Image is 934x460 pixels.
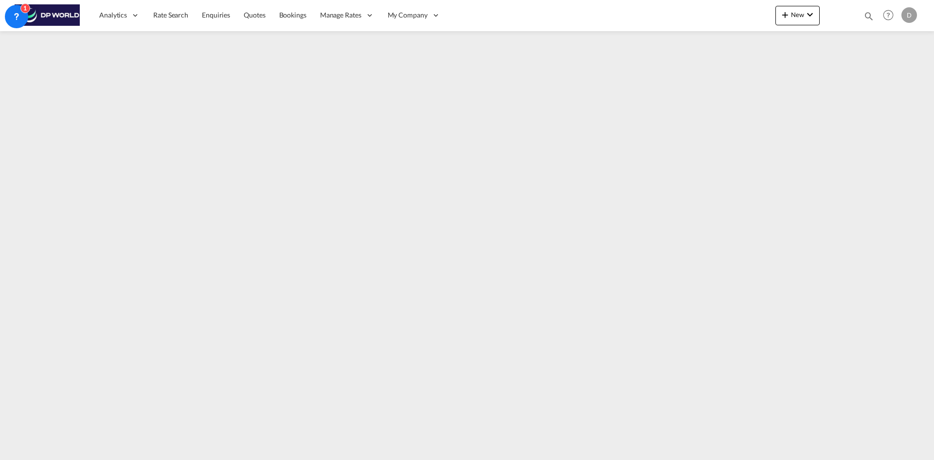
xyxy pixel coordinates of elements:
md-icon: icon-chevron-down [804,9,816,20]
div: Help [880,7,901,24]
div: D [901,7,917,23]
span: Enquiries [202,11,230,19]
span: My Company [388,10,428,20]
span: New [779,11,816,18]
span: Rate Search [153,11,188,19]
button: icon-plus 400-fgNewicon-chevron-down [775,6,820,25]
div: icon-magnify [863,11,874,25]
md-icon: icon-magnify [863,11,874,21]
span: Bookings [279,11,306,19]
span: Quotes [244,11,265,19]
span: Analytics [99,10,127,20]
span: Help [880,7,897,23]
span: Manage Rates [320,10,361,20]
md-icon: icon-plus 400-fg [779,9,791,20]
img: c08ca190194411f088ed0f3ba295208c.png [15,4,80,26]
